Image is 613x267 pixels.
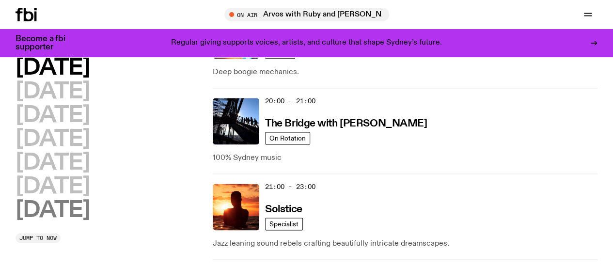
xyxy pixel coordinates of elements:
[265,203,302,215] a: Solstice
[265,117,427,129] a: The Bridge with [PERSON_NAME]
[213,66,597,78] p: Deep boogie mechanics.
[16,200,90,221] button: [DATE]
[16,233,61,243] button: Jump to now
[19,236,57,241] span: Jump to now
[269,220,299,228] span: Specialist
[213,98,259,144] img: People climb Sydney's Harbour Bridge
[16,105,90,126] button: [DATE]
[265,119,427,129] h3: The Bridge with [PERSON_NAME]
[16,35,78,51] h3: Become a fbi supporter
[265,182,315,191] span: 21:00 - 23:00
[224,8,389,21] button: On AirArvos with Ruby and [PERSON_NAME]
[265,204,302,215] h3: Solstice
[16,152,90,174] button: [DATE]
[213,238,597,250] p: Jazz leaning sound rebels crafting beautifully intricate dreamscapes.
[16,57,90,79] button: [DATE]
[16,128,90,150] button: [DATE]
[213,152,597,164] p: 100% Sydney music
[16,176,90,198] button: [DATE]
[213,184,259,230] img: A girl standing in the ocean as waist level, staring into the rise of the sun.
[265,96,315,106] span: 20:00 - 21:00
[171,39,442,47] p: Regular giving supports voices, artists, and culture that shape Sydney’s future.
[265,132,310,144] a: On Rotation
[16,81,90,103] button: [DATE]
[265,218,303,230] a: Specialist
[269,135,306,142] span: On Rotation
